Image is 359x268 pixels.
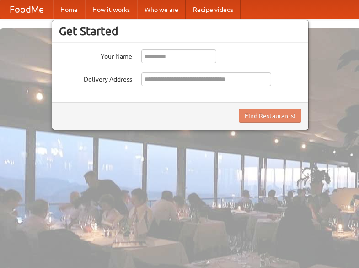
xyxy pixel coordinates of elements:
[59,24,301,38] h3: Get Started
[0,0,53,19] a: FoodMe
[137,0,186,19] a: Who we are
[239,109,301,123] button: Find Restaurants!
[53,0,85,19] a: Home
[85,0,137,19] a: How it works
[186,0,241,19] a: Recipe videos
[59,72,132,84] label: Delivery Address
[59,49,132,61] label: Your Name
